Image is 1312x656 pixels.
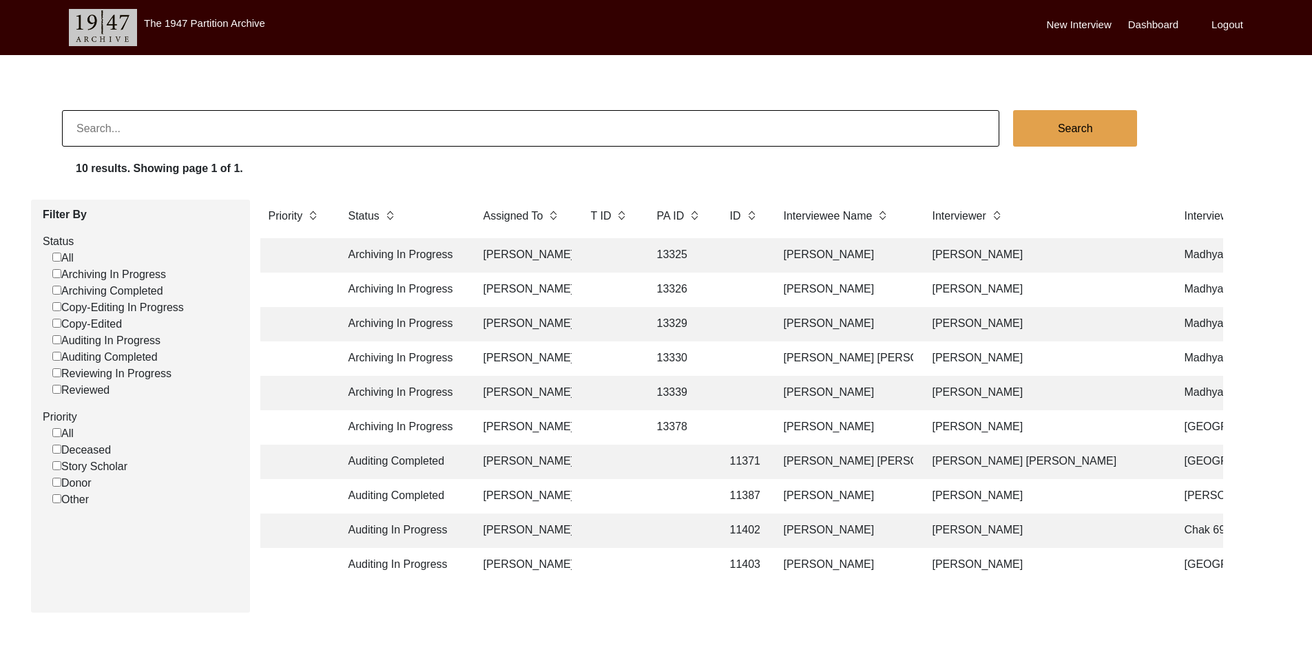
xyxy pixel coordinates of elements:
[52,475,92,491] label: Donor
[1013,110,1137,147] button: Search
[475,445,572,479] td: [PERSON_NAME]
[43,233,240,250] label: Status
[649,410,711,445] td: 13378
[52,269,61,278] input: Archiving In Progress
[340,273,464,307] td: Archiving In Progress
[924,410,1165,445] td: [PERSON_NAME]
[775,307,913,341] td: [PERSON_NAME]
[475,514,572,548] td: [PERSON_NAME]
[924,548,1165,582] td: [PERSON_NAME]
[52,428,61,437] input: All
[475,273,572,307] td: [PERSON_NAME]
[657,208,685,224] label: PA ID
[924,376,1165,410] td: [PERSON_NAME]
[591,208,612,224] label: T ID
[924,479,1165,514] td: [PERSON_NAME]
[722,548,764,582] td: 11403
[475,548,572,582] td: [PERSON_NAME]
[775,479,913,514] td: [PERSON_NAME]
[385,208,395,223] img: sort-button.png
[52,253,61,262] input: All
[722,514,764,548] td: 11402
[52,266,166,283] label: Archiving In Progress
[52,299,184,316] label: Copy-Editing In Progress
[340,238,464,273] td: Archiving In Progress
[475,479,572,514] td: [PERSON_NAME]
[924,445,1165,479] td: [PERSON_NAME] [PERSON_NAME]
[52,458,127,475] label: Story Scholar
[1047,17,1112,33] label: New Interview
[52,491,89,508] label: Other
[933,208,986,224] label: Interviewer
[649,307,711,341] td: 13329
[308,208,317,223] img: sort-button.png
[689,208,699,223] img: sort-button.png
[52,478,61,487] input: Donor
[269,208,303,224] label: Priority
[43,409,240,425] label: Priority
[340,376,464,410] td: Archiving In Progress
[775,445,913,479] td: [PERSON_NAME] [PERSON_NAME]
[52,319,61,328] input: Copy-Edited
[747,208,756,223] img: sort-button.png
[548,208,558,223] img: sort-button.png
[992,208,1001,223] img: sort-button.png
[775,548,913,582] td: [PERSON_NAME]
[475,238,572,273] td: [PERSON_NAME]
[52,366,171,382] label: Reviewing In Progress
[475,341,572,376] td: [PERSON_NAME]
[52,283,163,299] label: Archiving Completed
[775,376,913,410] td: [PERSON_NAME]
[1128,17,1178,33] label: Dashboard
[775,238,913,273] td: [PERSON_NAME]
[784,208,873,224] label: Interviewee Name
[877,208,887,223] img: sort-button.png
[722,445,764,479] td: 11371
[52,382,110,399] label: Reviewed
[52,250,74,266] label: All
[52,316,122,332] label: Copy-Edited
[76,160,243,177] label: 10 results. Showing page 1 of 1.
[340,514,464,548] td: Auditing In Progress
[52,461,61,470] input: Story Scholar
[52,302,61,311] input: Copy-Editing In Progress
[340,548,464,582] td: Auditing In Progress
[69,9,137,46] img: header-logo.png
[649,273,711,307] td: 13326
[62,110,999,147] input: Search...
[483,208,543,224] label: Assigned To
[722,479,764,514] td: 11387
[340,410,464,445] td: Archiving In Progress
[52,286,61,295] input: Archiving Completed
[775,341,913,376] td: [PERSON_NAME] [PERSON_NAME]
[52,332,160,349] label: Auditing In Progress
[475,410,572,445] td: [PERSON_NAME]
[52,352,61,361] input: Auditing Completed
[775,514,913,548] td: [PERSON_NAME]
[340,445,464,479] td: Auditing Completed
[52,445,61,454] input: Deceased
[52,385,61,394] input: Reviewed
[52,425,74,442] label: All
[52,442,111,458] label: Deceased
[924,238,1165,273] td: [PERSON_NAME]
[649,376,711,410] td: 13339
[924,341,1165,376] td: [PERSON_NAME]
[340,307,464,341] td: Archiving In Progress
[616,208,626,223] img: sort-button.png
[52,494,61,503] input: Other
[730,208,741,224] label: ID
[348,208,379,224] label: Status
[144,17,265,29] label: The 1947 Partition Archive
[475,376,572,410] td: [PERSON_NAME]
[340,341,464,376] td: Archiving In Progress
[52,335,61,344] input: Auditing In Progress
[52,368,61,377] input: Reviewing In Progress
[924,273,1165,307] td: [PERSON_NAME]
[775,410,913,445] td: [PERSON_NAME]
[1211,17,1243,33] label: Logout
[43,207,240,223] label: Filter By
[52,349,158,366] label: Auditing Completed
[775,273,913,307] td: [PERSON_NAME]
[475,307,572,341] td: [PERSON_NAME]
